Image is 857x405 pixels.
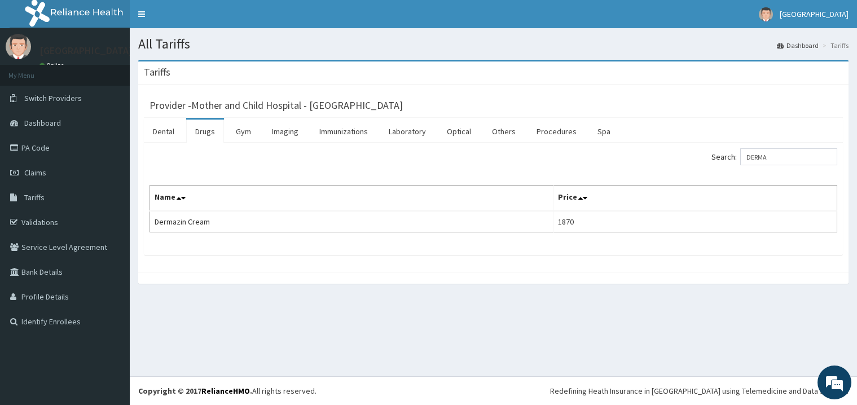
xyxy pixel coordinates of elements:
span: Tariffs [24,192,45,202]
input: Search: [740,148,837,165]
label: Search: [711,148,837,165]
th: Price [553,186,837,212]
td: Dermazin Cream [150,211,553,232]
span: [GEOGRAPHIC_DATA] [780,9,849,19]
a: Spa [588,120,619,143]
strong: Copyright © 2017 . [138,386,252,396]
a: Procedures [528,120,586,143]
td: 1870 [553,211,837,232]
span: Dashboard [24,118,61,128]
img: User Image [6,34,31,59]
footer: All rights reserved. [130,376,857,405]
h3: Tariffs [144,67,170,77]
span: Switch Providers [24,93,82,103]
a: Drugs [186,120,224,143]
h3: Provider - Mother and Child Hospital - [GEOGRAPHIC_DATA] [150,100,403,111]
a: Immunizations [310,120,377,143]
p: [GEOGRAPHIC_DATA] [39,46,133,56]
th: Name [150,186,553,212]
a: Online [39,61,67,69]
div: Redefining Heath Insurance in [GEOGRAPHIC_DATA] using Telemedicine and Data Science! [550,385,849,397]
h1: All Tariffs [138,37,849,51]
a: Others [483,120,525,143]
a: Imaging [263,120,307,143]
a: Laboratory [380,120,435,143]
a: RelianceHMO [201,386,250,396]
a: Optical [438,120,480,143]
li: Tariffs [820,41,849,50]
img: User Image [759,7,773,21]
a: Dashboard [777,41,819,50]
a: Gym [227,120,260,143]
span: Claims [24,168,46,178]
a: Dental [144,120,183,143]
